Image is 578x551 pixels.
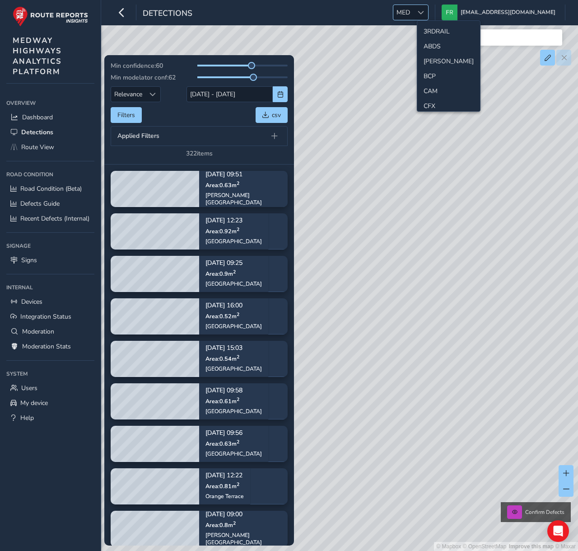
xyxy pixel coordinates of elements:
span: 62 [168,73,176,82]
div: Signage [6,239,94,253]
li: ANDY [417,54,480,69]
span: Moderation [22,327,54,336]
sup: 2 [237,226,239,232]
span: Area: 0.81 m [205,482,239,490]
span: Moderation Stats [22,342,71,351]
p: [DATE] 09:25 [205,260,262,266]
div: System [6,367,94,381]
sup: 2 [233,519,236,526]
div: Open Intercom Messenger [547,520,569,542]
div: [GEOGRAPHIC_DATA] [205,237,262,245]
span: 60 [156,61,163,70]
p: [DATE] 12:22 [205,472,244,479]
p: [DATE] 09:58 [205,387,262,394]
div: [PERSON_NAME][GEOGRAPHIC_DATA] [205,531,281,546]
span: Area: 0.63 m [205,439,239,447]
div: 322 items [186,149,213,158]
span: MEDWAY HIGHWAYS ANALYTICS PLATFORM [13,35,62,77]
a: Integration Status [6,309,94,324]
span: Min modelator conf: [111,73,168,82]
li: BCP [417,69,480,84]
a: Users [6,381,94,396]
div: [GEOGRAPHIC_DATA] [205,280,262,287]
span: Signs [21,256,37,264]
span: Detections [143,8,192,20]
span: Defects Guide [20,199,60,208]
a: Dashboard [6,110,94,125]
span: Users [21,384,37,392]
span: Help [20,414,34,422]
a: Defects Guide [6,196,94,211]
button: [EMAIL_ADDRESS][DOMAIN_NAME] [442,5,559,20]
span: Road Condition (Beta) [20,184,82,193]
span: Devices [21,297,42,306]
span: Area: 0.8 m [205,521,236,528]
li: ABDS [417,39,480,54]
span: MED [393,5,413,20]
a: Route View [6,140,94,155]
a: My device [6,396,94,410]
div: Overview [6,96,94,110]
div: Internal [6,281,94,294]
a: Moderation Stats [6,339,94,354]
li: CAM [417,84,480,99]
span: Confirm Defects [525,509,564,516]
p: [DATE] 12:23 [205,217,262,224]
sup: 2 [237,353,239,360]
a: Road Condition (Beta) [6,181,94,196]
img: diamond-layout [442,5,457,20]
span: csv [272,111,281,119]
button: csv [256,107,288,123]
p: [DATE] 16:00 [205,302,262,309]
span: Min confidence: [111,61,156,70]
a: Moderation [6,324,94,339]
button: Filters [111,107,142,123]
span: Area: 0.61 m [205,397,239,405]
a: Help [6,410,94,425]
span: Relevance [111,87,145,102]
span: Integration Status [20,312,71,321]
div: [GEOGRAPHIC_DATA] [205,365,262,372]
li: 3RDRAIL [417,24,480,39]
div: [GEOGRAPHIC_DATA] [205,450,262,457]
p: [DATE] 09:56 [205,430,262,436]
span: Recent Defects (Internal) [20,214,89,223]
a: Recent Defects (Internal) [6,211,94,226]
sup: 2 [237,438,239,445]
sup: 2 [237,179,239,186]
span: Detections [21,128,53,137]
span: Area: 0.63 m [205,181,239,188]
input: Search [454,29,562,46]
span: Area: 0.54 m [205,354,239,362]
div: Sort by Date [145,87,160,102]
div: [PERSON_NAME][GEOGRAPHIC_DATA] [205,191,281,206]
div: Road Condition [6,168,94,181]
a: Signs [6,253,94,268]
sup: 2 [237,480,239,487]
li: CFX [417,99,480,113]
div: [GEOGRAPHIC_DATA] [205,322,262,330]
span: Applied Filters [117,133,159,139]
div: [GEOGRAPHIC_DATA] [205,407,262,414]
span: Area: 0.9 m [205,269,236,277]
p: [DATE] 15:03 [205,345,262,351]
p: [DATE] 09:00 [205,511,281,518]
img: rr logo [13,6,88,27]
span: Area: 0.52 m [205,312,239,320]
span: Route View [21,143,54,151]
div: Orange Terrace [205,492,244,499]
sup: 2 [233,268,236,275]
sup: 2 [237,311,239,317]
a: Detections [6,125,94,140]
a: Devices [6,294,94,309]
sup: 2 [237,396,239,402]
span: My device [20,399,48,407]
p: [DATE] 09:51 [205,171,281,178]
span: Area: 0.92 m [205,227,239,235]
span: Dashboard [22,113,53,122]
span: [EMAIL_ADDRESS][DOMAIN_NAME] [461,5,555,20]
